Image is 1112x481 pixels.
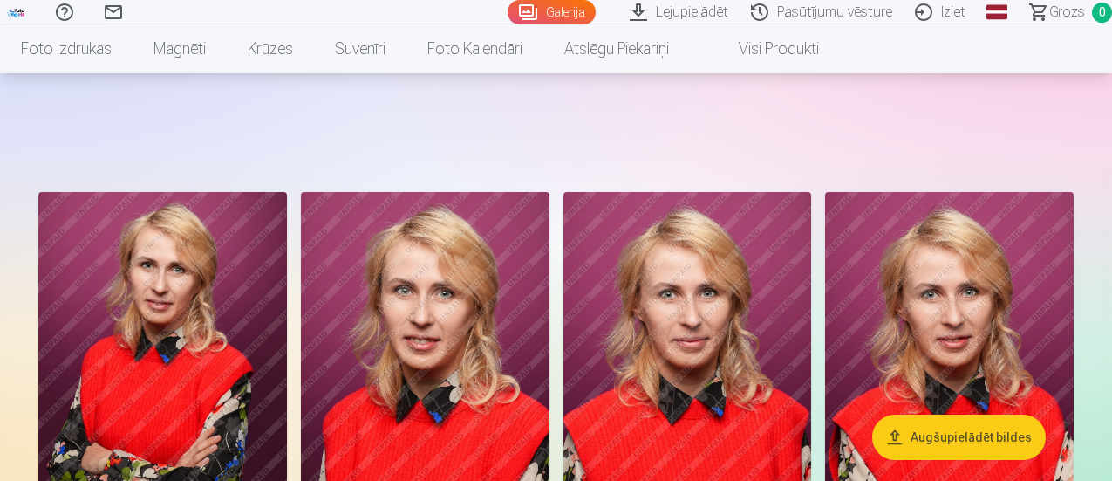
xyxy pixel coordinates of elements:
a: Visi produkti [690,24,840,73]
img: /fa1 [7,7,26,17]
a: Suvenīri [314,24,406,73]
a: Atslēgu piekariņi [543,24,690,73]
a: Krūzes [227,24,314,73]
button: Augšupielādēt bildes [872,415,1046,460]
span: 0 [1092,3,1112,23]
a: Magnēti [133,24,227,73]
a: Foto kalendāri [406,24,543,73]
span: Grozs [1049,2,1085,23]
